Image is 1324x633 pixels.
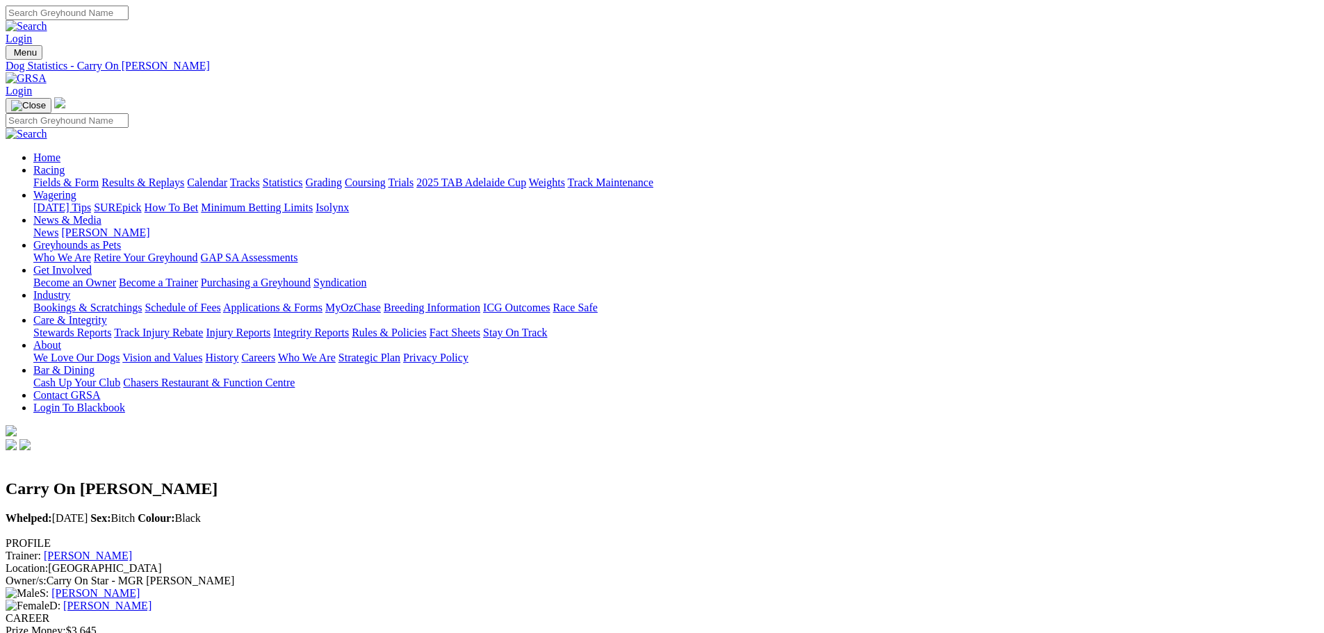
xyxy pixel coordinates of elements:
a: Schedule of Fees [145,302,220,313]
div: News & Media [33,227,1318,239]
div: Racing [33,176,1318,189]
a: Applications & Forms [223,302,322,313]
a: Isolynx [316,202,349,213]
a: Purchasing a Greyhound [201,277,311,288]
a: [PERSON_NAME] [61,227,149,238]
span: S: [6,587,49,599]
a: ICG Outcomes [483,302,550,313]
img: Close [11,100,46,111]
a: MyOzChase [325,302,381,313]
a: Home [33,151,60,163]
a: Bar & Dining [33,364,95,376]
input: Search [6,113,129,128]
a: Stewards Reports [33,327,111,338]
a: Become an Owner [33,277,116,288]
div: Bar & Dining [33,377,1318,389]
a: Careers [241,352,275,363]
span: Owner/s: [6,575,47,586]
a: GAP SA Assessments [201,252,298,263]
img: Search [6,20,47,33]
button: Toggle navigation [6,98,51,113]
a: Dog Statistics - Carry On [PERSON_NAME] [6,60,1318,72]
a: Calendar [187,176,227,188]
a: Wagering [33,189,76,201]
span: Location: [6,562,48,574]
a: Strategic Plan [338,352,400,363]
div: Wagering [33,202,1318,214]
a: Care & Integrity [33,314,107,326]
a: Tracks [230,176,260,188]
div: About [33,352,1318,364]
div: Carry On Star - MGR [PERSON_NAME] [6,575,1318,587]
div: Greyhounds as Pets [33,252,1318,264]
input: Search [6,6,129,20]
a: Trials [388,176,414,188]
img: logo-grsa-white.png [6,425,17,436]
a: Retire Your Greyhound [94,252,198,263]
button: Toggle navigation [6,45,42,60]
span: Trainer: [6,550,41,561]
a: [PERSON_NAME] [44,550,132,561]
a: Results & Replays [101,176,184,188]
span: Menu [14,47,37,58]
a: History [205,352,238,363]
span: [DATE] [6,512,88,524]
a: Login [6,33,32,44]
a: Cash Up Your Club [33,377,120,388]
a: 2025 TAB Adelaide Cup [416,176,526,188]
a: Become a Trainer [119,277,198,288]
a: Race Safe [553,302,597,313]
a: Who We Are [33,252,91,263]
a: Statistics [263,176,303,188]
a: How To Bet [145,202,199,213]
a: Syndication [313,277,366,288]
a: [PERSON_NAME] [63,600,152,611]
img: logo-grsa-white.png [54,97,65,108]
img: Female [6,600,49,612]
img: twitter.svg [19,439,31,450]
b: Sex: [90,512,111,524]
img: Male [6,587,40,600]
a: Minimum Betting Limits [201,202,313,213]
h2: Carry On [PERSON_NAME] [6,479,1318,498]
a: [PERSON_NAME] [51,587,140,599]
div: Care & Integrity [33,327,1318,339]
a: Rules & Policies [352,327,427,338]
a: Grading [306,176,342,188]
a: Greyhounds as Pets [33,239,121,251]
div: Industry [33,302,1318,314]
a: Privacy Policy [403,352,468,363]
a: Track Maintenance [568,176,653,188]
a: About [33,339,61,351]
a: Track Injury Rebate [114,327,203,338]
a: Chasers Restaurant & Function Centre [123,377,295,388]
a: Industry [33,289,70,301]
span: Black [138,512,201,524]
a: Get Involved [33,264,92,276]
span: Bitch [90,512,135,524]
b: Colour: [138,512,174,524]
img: Search [6,128,47,140]
img: GRSA [6,72,47,85]
a: Racing [33,164,65,176]
a: Breeding Information [384,302,480,313]
a: We Love Our Dogs [33,352,120,363]
a: Integrity Reports [273,327,349,338]
a: Vision and Values [122,352,202,363]
a: News & Media [33,214,101,226]
div: CAREER [6,612,1318,625]
a: Weights [529,176,565,188]
b: Whelped: [6,512,52,524]
a: Fields & Form [33,176,99,188]
a: SUREpick [94,202,141,213]
a: Login To Blackbook [33,402,125,413]
img: facebook.svg [6,439,17,450]
div: Get Involved [33,277,1318,289]
span: D: [6,600,60,611]
a: Login [6,85,32,97]
a: Stay On Track [483,327,547,338]
a: Coursing [345,176,386,188]
a: Contact GRSA [33,389,100,401]
a: Injury Reports [206,327,270,338]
